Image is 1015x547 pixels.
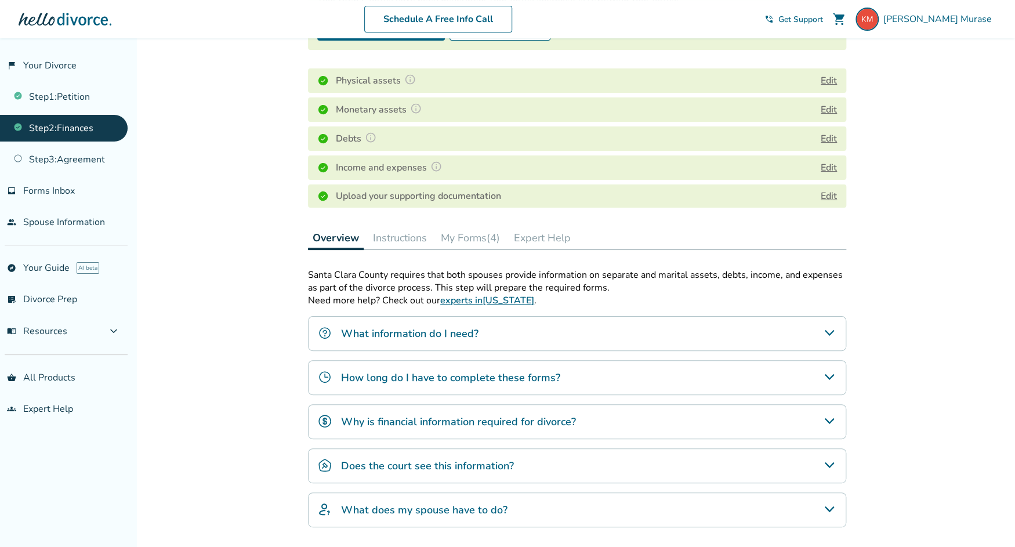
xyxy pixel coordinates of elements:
[7,325,67,338] span: Resources
[336,189,501,203] h4: Upload your supporting documentation
[341,370,560,385] h4: How long do I have to complete these forms?
[764,14,823,25] a: phone_in_talkGet Support
[336,160,445,175] h4: Income and expenses
[77,262,99,274] span: AI beta
[430,161,442,172] img: Question Mark
[7,295,16,304] span: list_alt_check
[364,6,512,32] a: Schedule A Free Info Call
[883,13,996,26] span: [PERSON_NAME] Murase
[308,492,846,527] div: What does my spouse have to do?
[308,360,846,395] div: How long do I have to complete these forms?
[404,74,416,85] img: Question Mark
[821,161,837,175] button: Edit
[821,74,837,88] button: Edit
[317,133,329,144] img: Completed
[341,414,576,429] h4: Why is financial information required for divorce?
[317,75,329,86] img: Completed
[23,184,75,197] span: Forms Inbox
[318,414,332,428] img: Why is financial information required for divorce?
[7,327,16,336] span: menu_book
[341,326,478,341] h4: What information do I need?
[509,226,575,249] button: Expert Help
[308,404,846,439] div: Why is financial information required for divorce?
[7,404,16,414] span: groups
[440,294,534,307] a: experts in[US_STATE]
[764,15,774,24] span: phone_in_talk
[778,14,823,25] span: Get Support
[7,61,16,70] span: flag_2
[308,294,846,307] p: Need more help? Check out our .
[7,186,16,195] span: inbox
[821,103,837,117] button: Edit
[7,263,16,273] span: explore
[318,370,332,384] img: How long do I have to complete these forms?
[336,102,425,117] h4: Monetary assets
[308,269,846,294] p: Santa Clara County requires that both spouses provide information on separate and marital assets,...
[832,12,846,26] span: shopping_cart
[821,190,837,202] a: Edit
[341,458,514,473] h4: Does the court see this information?
[317,190,329,202] img: Completed
[318,502,332,516] img: What does my spouse have to do?
[365,132,376,143] img: Question Mark
[368,226,432,249] button: Instructions
[336,73,419,88] h4: Physical assets
[308,316,846,351] div: What information do I need?
[341,502,507,517] h4: What does my spouse have to do?
[957,491,1015,547] iframe: Chat Widget
[7,218,16,227] span: people
[318,458,332,472] img: Does the court see this information?
[317,162,329,173] img: Completed
[318,326,332,340] img: What information do I need?
[308,448,846,483] div: Does the court see this information?
[317,104,329,115] img: Completed
[821,132,837,146] button: Edit
[855,8,879,31] img: katsu610@gmail.com
[336,131,380,146] h4: Debts
[436,226,505,249] button: My Forms(4)
[308,226,364,250] button: Overview
[7,373,16,382] span: shopping_basket
[410,103,422,114] img: Question Mark
[107,324,121,338] span: expand_more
